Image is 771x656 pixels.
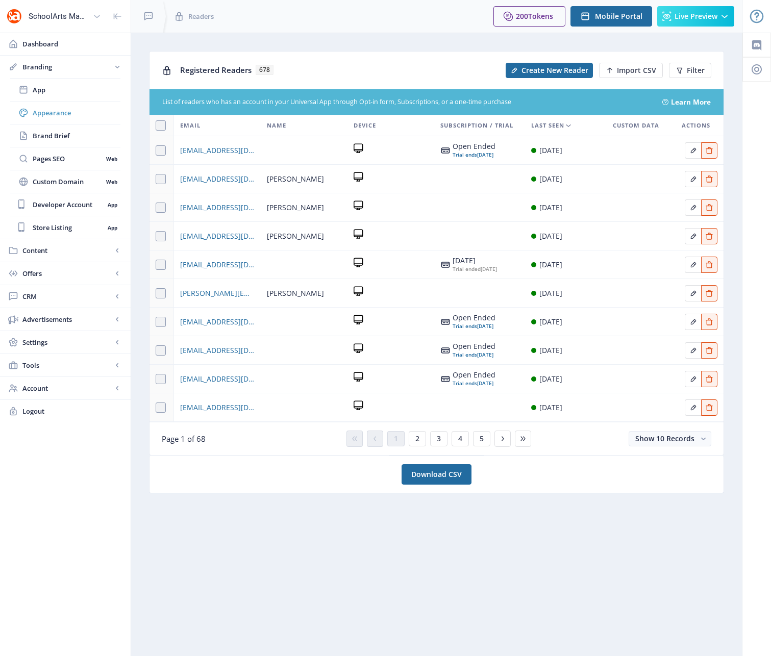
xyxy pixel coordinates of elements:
span: Trial ends [453,151,477,158]
div: [DATE] [539,287,562,299]
a: [EMAIL_ADDRESS][DOMAIN_NAME] [180,316,255,328]
span: Account [22,383,112,393]
a: Edit page [701,401,717,411]
span: Registered Readers [180,65,252,75]
span: Page 1 of 68 [162,434,206,444]
a: Edit page [701,344,717,354]
span: [EMAIL_ADDRESS][DOMAIN_NAME] [180,144,255,157]
button: 1 [387,431,405,446]
button: 3 [430,431,447,446]
div: [DATE] [453,265,497,273]
span: Pages SEO [33,154,103,164]
span: Tools [22,360,112,370]
a: Brand Brief [10,124,120,147]
a: Edit page [685,201,701,211]
span: 2 [415,435,419,443]
div: [DATE] [539,344,562,357]
a: App [10,79,120,101]
a: Custom DomainWeb [10,170,120,193]
div: [DATE] [539,316,562,328]
a: Edit page [685,401,701,411]
span: Offers [22,268,112,279]
span: Custom Domain [33,176,103,187]
a: Store ListingApp [10,216,120,239]
span: 678 [256,65,273,75]
span: Custom Data [613,119,659,132]
a: Edit page [685,259,701,268]
span: [PERSON_NAME] [267,173,324,185]
a: Edit page [685,144,701,154]
div: [DATE] [453,322,495,330]
a: [EMAIL_ADDRESS][DOMAIN_NAME] [180,259,255,271]
span: Subscription / Trial [440,119,513,132]
div: [DATE] [453,379,495,387]
div: [DATE] [453,257,497,265]
a: Edit page [701,201,717,211]
span: Advertisements [22,314,112,324]
div: Open Ended [453,314,495,322]
span: Appearance [33,108,120,118]
div: [DATE] [453,350,495,359]
span: Readers [188,11,214,21]
button: Live Preview [657,6,734,27]
span: 5 [480,435,484,443]
button: Show 10 Records [629,431,711,446]
div: Open Ended [453,371,495,379]
a: [PERSON_NAME][EMAIL_ADDRESS][DOMAIN_NAME] [180,287,255,299]
span: 1 [394,435,398,443]
span: Settings [22,337,112,347]
a: [EMAIL_ADDRESS][DOMAIN_NAME] [180,373,255,385]
a: Developer AccountApp [10,193,120,216]
div: [DATE] [539,259,562,271]
div: [DATE] [453,150,495,159]
span: [PERSON_NAME] [267,230,324,242]
a: Learn More [671,97,711,107]
span: Trial ends [453,322,477,330]
span: Brand Brief [33,131,120,141]
button: 200Tokens [493,6,565,27]
a: Appearance [10,102,120,124]
nb-badge: Web [103,154,120,164]
nb-badge: Web [103,176,120,187]
span: Branding [22,62,112,72]
a: Edit page [701,287,717,297]
button: Create New Reader [506,63,593,78]
span: Mobile Portal [595,12,642,20]
span: Store Listing [33,222,104,233]
a: Edit page [701,259,717,268]
span: Name [267,119,286,132]
div: [DATE] [539,144,562,157]
a: [EMAIL_ADDRESS][DOMAIN_NAME] [180,230,255,242]
div: List of readers who has an account in your Universal App through Opt-in form, Subscriptions, or a... [162,97,650,107]
nb-badge: App [104,222,120,233]
span: 3 [437,435,441,443]
span: [EMAIL_ADDRESS][DOMAIN_NAME] [180,401,255,414]
a: Edit page [701,316,717,325]
a: Pages SEOWeb [10,147,120,170]
button: 2 [409,431,426,446]
div: SchoolArts Magazine [29,5,89,28]
a: Edit page [685,230,701,240]
button: 4 [452,431,469,446]
a: [EMAIL_ADDRESS][DOMAIN_NAME] [180,173,255,185]
span: 4 [458,435,462,443]
span: Actions [682,119,710,132]
div: [DATE] [539,173,562,185]
span: Show 10 Records [635,434,694,443]
a: Edit page [685,287,701,297]
a: Edit page [685,373,701,383]
nb-badge: App [104,199,120,210]
span: Tokens [528,11,553,21]
span: [EMAIL_ADDRESS][DOMAIN_NAME] [180,201,255,214]
a: Edit page [701,373,717,383]
span: Developer Account [33,199,104,210]
span: CRM [22,291,112,301]
span: Content [22,245,112,256]
span: Filter [687,66,705,74]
